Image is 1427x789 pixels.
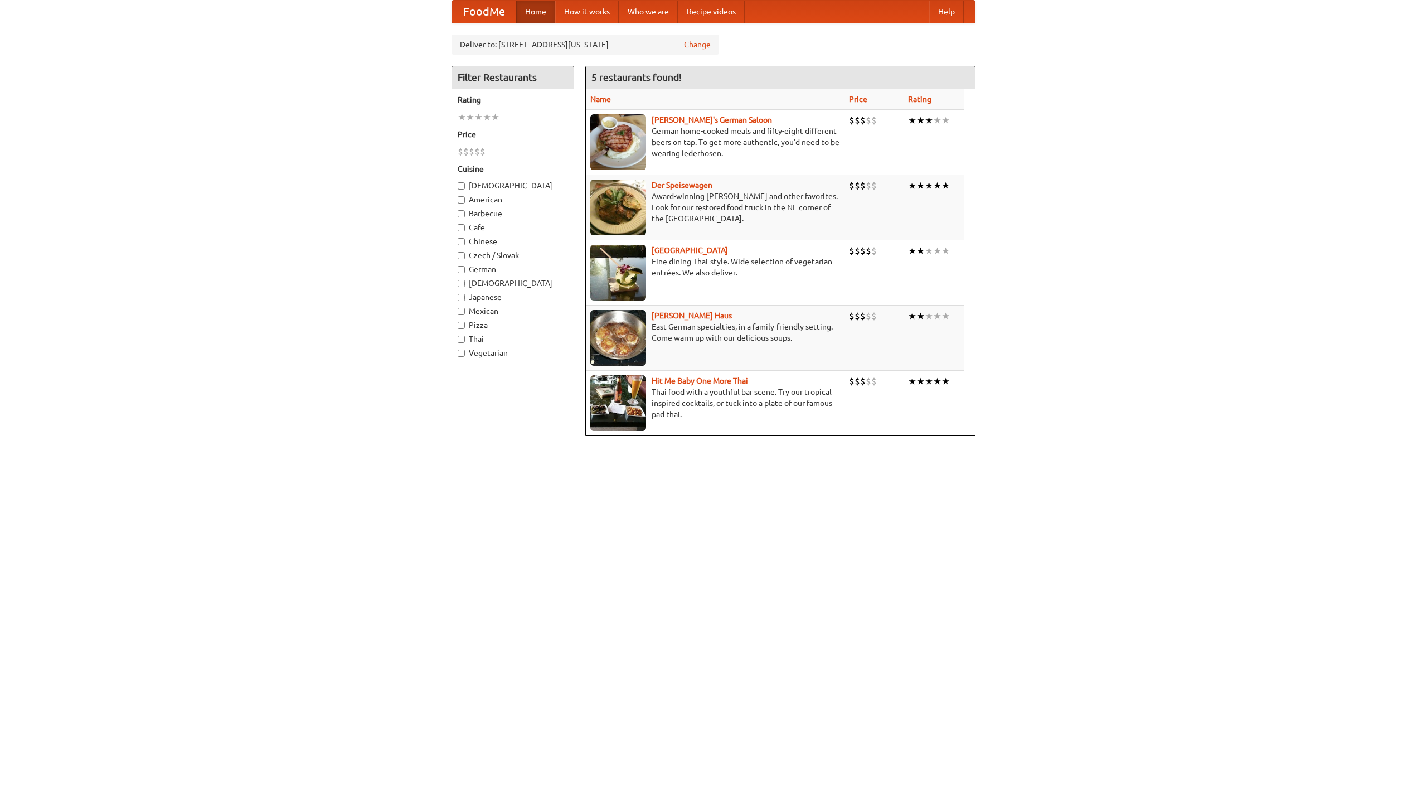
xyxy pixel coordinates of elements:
li: $ [866,245,871,257]
li: $ [474,146,480,158]
p: Award-winning [PERSON_NAME] and other favorites. Look for our restored food truck in the NE corne... [590,191,840,224]
li: ★ [474,111,483,123]
label: Barbecue [458,208,568,219]
li: ★ [908,180,916,192]
li: ★ [908,114,916,127]
input: Pizza [458,322,465,329]
label: [DEMOGRAPHIC_DATA] [458,180,568,191]
li: $ [866,310,871,322]
a: [PERSON_NAME] Haus [652,311,732,320]
li: ★ [916,245,925,257]
li: ★ [941,375,950,388]
li: $ [866,114,871,127]
li: ★ [933,245,941,257]
input: Czech / Slovak [458,252,465,259]
a: Rating [908,95,931,104]
input: Vegetarian [458,350,465,357]
li: $ [849,245,855,257]
li: ★ [908,375,916,388]
a: Hit Me Baby One More Thai [652,376,748,385]
li: ★ [941,245,950,257]
a: Price [849,95,867,104]
a: [PERSON_NAME]'s German Saloon [652,115,772,124]
a: [GEOGRAPHIC_DATA] [652,246,728,255]
li: ★ [925,114,933,127]
li: $ [463,146,469,158]
li: $ [860,245,866,257]
input: Japanese [458,294,465,301]
li: $ [860,310,866,322]
a: Name [590,95,611,104]
li: ★ [908,245,916,257]
li: ★ [908,310,916,322]
li: ★ [466,111,474,123]
img: speisewagen.jpg [590,180,646,235]
label: Pizza [458,320,568,331]
input: Cafe [458,224,465,231]
img: kohlhaus.jpg [590,310,646,366]
li: $ [458,146,463,158]
a: FoodMe [452,1,516,23]
li: ★ [916,114,925,127]
li: ★ [916,180,925,192]
img: babythai.jpg [590,375,646,431]
p: German home-cooked meals and fifty-eight different beers on tap. To get more authentic, you'd nee... [590,125,840,159]
label: German [458,264,568,275]
li: $ [849,375,855,388]
img: esthers.jpg [590,114,646,170]
a: Recipe videos [678,1,745,23]
h5: Cuisine [458,163,568,175]
li: ★ [941,114,950,127]
li: ★ [941,180,950,192]
li: $ [855,114,860,127]
li: $ [860,114,866,127]
a: Who we are [619,1,678,23]
li: $ [469,146,474,158]
h4: Filter Restaurants [452,66,574,89]
img: satay.jpg [590,245,646,301]
li: ★ [925,310,933,322]
a: Home [516,1,555,23]
li: $ [849,114,855,127]
li: ★ [933,310,941,322]
label: Cafe [458,222,568,233]
input: German [458,266,465,273]
h5: Price [458,129,568,140]
a: Help [929,1,964,23]
a: Der Speisewagen [652,181,712,190]
label: Chinese [458,236,568,247]
li: ★ [925,375,933,388]
h5: Rating [458,94,568,105]
input: Chinese [458,238,465,245]
li: $ [855,245,860,257]
label: Thai [458,333,568,345]
li: $ [855,310,860,322]
li: $ [860,180,866,192]
p: Fine dining Thai-style. Wide selection of vegetarian entrées. We also deliver. [590,256,840,278]
ng-pluralize: 5 restaurants found! [591,72,682,83]
li: $ [871,310,877,322]
label: Vegetarian [458,347,568,359]
li: ★ [916,310,925,322]
label: American [458,194,568,205]
li: $ [866,180,871,192]
li: ★ [933,114,941,127]
input: Barbecue [458,210,465,217]
li: ★ [933,375,941,388]
input: Mexican [458,308,465,315]
li: $ [860,375,866,388]
li: $ [871,375,877,388]
li: ★ [925,180,933,192]
p: Thai food with a youthful bar scene. Try our tropical inspired cocktails, or tuck into a plate of... [590,386,840,420]
p: East German specialties, in a family-friendly setting. Come warm up with our delicious soups. [590,321,840,343]
li: $ [855,180,860,192]
input: [DEMOGRAPHIC_DATA] [458,280,465,287]
li: $ [849,180,855,192]
li: ★ [483,111,491,123]
li: ★ [933,180,941,192]
li: $ [871,245,877,257]
input: [DEMOGRAPHIC_DATA] [458,182,465,190]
